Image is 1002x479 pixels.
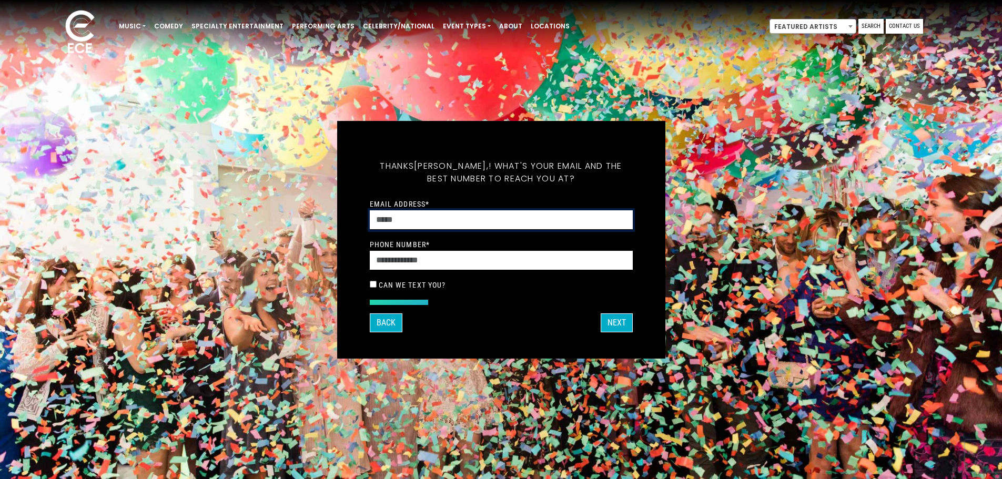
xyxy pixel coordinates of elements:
a: Comedy [150,17,187,35]
a: Search [858,19,884,34]
a: Locations [527,17,574,35]
span: Featured Artists [770,19,856,34]
label: Phone Number [370,240,430,249]
a: Event Types [439,17,495,35]
span: Featured Artists [770,19,856,34]
a: Contact Us [886,19,923,34]
button: Next [601,313,633,332]
h5: Thanks ! What's your email and the best number to reach you at? [370,147,633,198]
a: Performing Arts [288,17,359,35]
a: Celebrity/National [359,17,439,35]
label: Can we text you? [379,280,446,290]
img: ece_new_logo_whitev2-1.png [54,7,106,58]
a: Music [115,17,150,35]
span: [PERSON_NAME], [414,160,489,172]
a: About [495,17,527,35]
a: Specialty Entertainment [187,17,288,35]
label: Email Address [370,199,430,209]
button: Back [370,313,402,332]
